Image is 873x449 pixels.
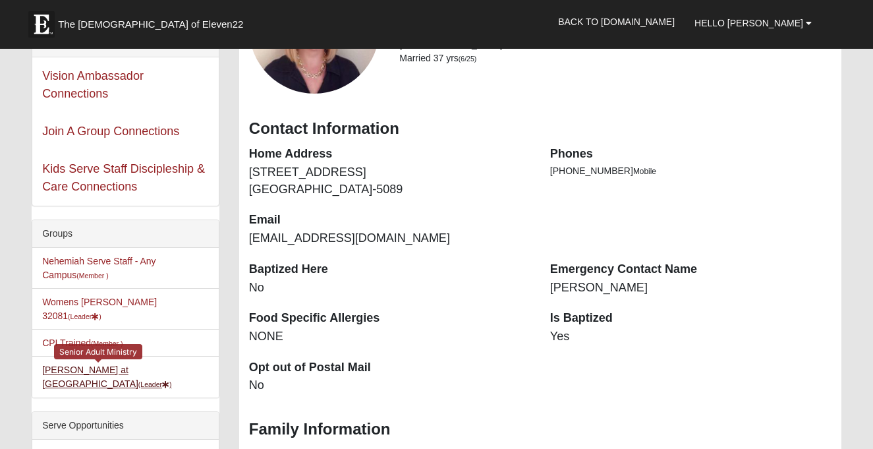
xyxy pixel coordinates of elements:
dd: No [249,377,530,394]
span: Hello [PERSON_NAME] [694,18,803,28]
a: Vision Ambassador Connections [42,69,144,100]
dt: Is Baptized [550,310,831,327]
dd: Yes [550,328,831,345]
a: [PERSON_NAME] at [GEOGRAPHIC_DATA](Leader) [42,365,171,389]
dt: Baptized Here [249,261,530,278]
dd: No [249,280,530,297]
dt: Home Address [249,146,530,163]
small: (Leader ) [138,380,172,388]
div: Senior Adult Ministry [54,344,142,359]
li: Married 37 yrs [399,51,831,65]
div: Groups [32,220,219,248]
h3: Family Information [249,420,831,439]
a: CPI Trained(Member ) [42,338,123,348]
small: (6/25) [459,55,476,63]
a: Back to [DOMAIN_NAME] [548,5,685,38]
dt: Food Specific Allergies [249,310,530,327]
a: The [DEMOGRAPHIC_DATA] of Eleven22 [22,5,285,38]
span: Mobile [633,167,656,176]
small: (Member ) [76,272,108,280]
small: (Leader ) [68,313,101,320]
dd: [PERSON_NAME] [550,280,831,297]
img: Eleven22 logo [28,11,55,38]
dd: [STREET_ADDRESS] [GEOGRAPHIC_DATA]-5089 [249,164,530,198]
a: Hello [PERSON_NAME] [685,7,822,40]
dd: NONE [249,328,530,345]
div: Serve Opportunities [32,412,219,440]
a: Kids Serve Staff Discipleship & Care Connections [42,162,205,193]
a: Nehemiah Serve Staff - Any Campus(Member ) [42,256,156,280]
dt: Phones [550,146,831,163]
h3: Contact Information [249,119,831,138]
dt: Email [249,212,530,229]
a: Womens [PERSON_NAME] 32081(Leader) [42,297,157,321]
li: [PHONE_NUMBER] [550,164,831,178]
dt: Opt out of Postal Mail [249,359,530,376]
small: (Member ) [91,340,123,347]
dt: Emergency Contact Name [550,261,831,278]
span: The [DEMOGRAPHIC_DATA] of Eleven22 [58,18,243,31]
dd: [EMAIL_ADDRESS][DOMAIN_NAME] [249,230,530,247]
a: Join A Group Connections [42,125,179,138]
